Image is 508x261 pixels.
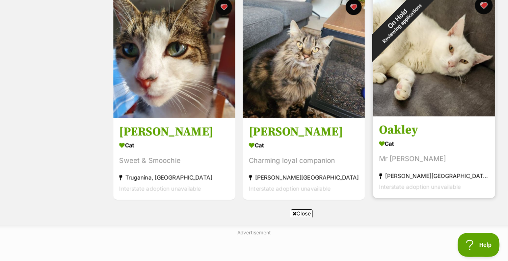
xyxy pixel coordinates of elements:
span: Reviewing applications [381,2,423,44]
div: Cat [119,139,229,151]
a: [PERSON_NAME] Cat Sweet & Smoochie Truganina, [GEOGRAPHIC_DATA] Interstate adoption unavailable f... [113,118,235,200]
a: [PERSON_NAME] Cat Charming loyal companion [PERSON_NAME][GEOGRAPHIC_DATA] Interstate adoption una... [243,118,365,200]
span: Interstate adoption unavailable [379,183,461,190]
span: Close [291,209,313,217]
h3: Oakley [379,122,489,138]
div: Sweet & Smoochie [119,155,229,166]
div: Truganina, [GEOGRAPHIC_DATA] [119,172,229,183]
span: Interstate adoption unavailable [249,185,331,192]
h3: [PERSON_NAME] [249,124,359,139]
a: On HoldReviewing applications [373,110,495,118]
div: Cat [249,139,359,151]
div: Charming loyal companion [249,155,359,166]
a: Oakley Cat Mr [PERSON_NAME] [PERSON_NAME][GEOGRAPHIC_DATA], [GEOGRAPHIC_DATA] Interstate adoption... [373,116,495,198]
div: [PERSON_NAME][GEOGRAPHIC_DATA], [GEOGRAPHIC_DATA] [379,170,489,181]
h3: [PERSON_NAME] [119,124,229,139]
div: [PERSON_NAME][GEOGRAPHIC_DATA] [249,172,359,183]
span: Interstate adoption unavailable [119,185,201,192]
div: Mr [PERSON_NAME] [379,153,489,164]
iframe: Advertisement [108,221,401,257]
iframe: Help Scout Beacon - Open [458,233,500,257]
div: Cat [379,138,489,149]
